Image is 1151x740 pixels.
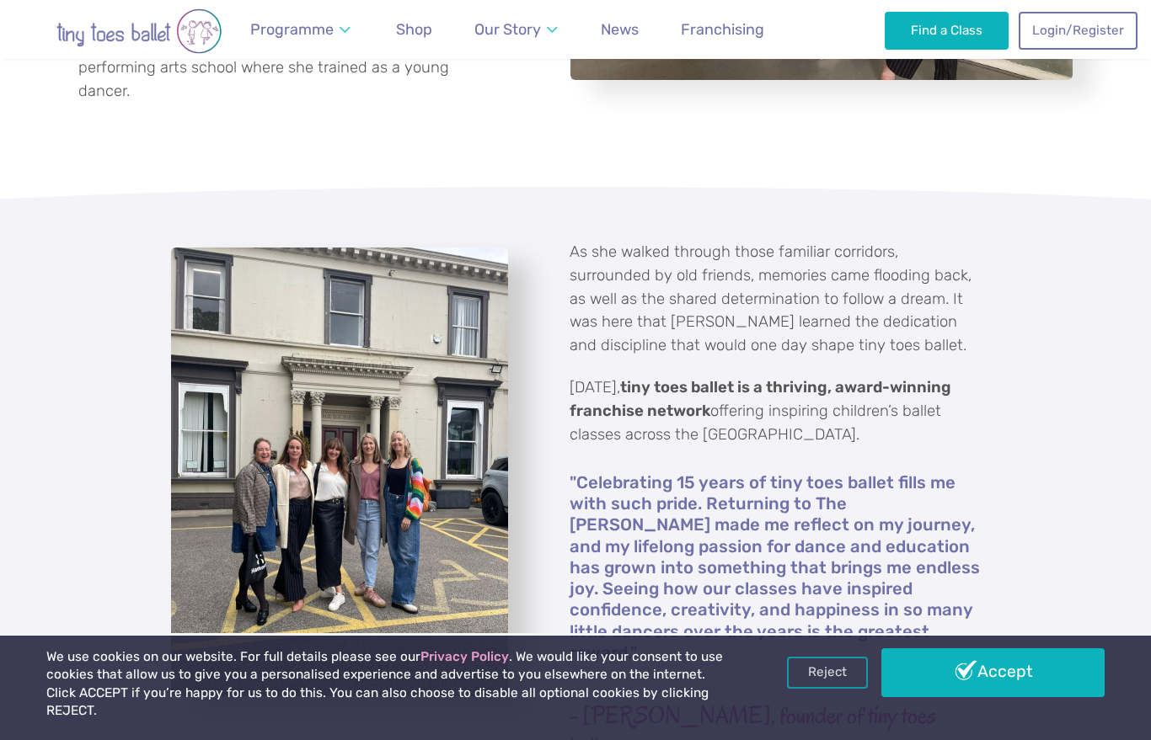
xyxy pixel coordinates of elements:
[388,11,440,49] a: Shop
[467,11,566,49] a: Our Story
[885,12,1009,49] a: Find a Class
[396,20,432,38] span: Shop
[681,20,764,38] span: Franchising
[673,11,772,49] a: Franchising
[46,648,734,721] p: We use cookies on our website. For full details please see our . We would like your consent to us...
[21,8,257,54] img: tiny toes ballet
[570,472,980,664] h6: "Celebrating 15 years of tiny toes ballet fills me with such pride. Returning to The [PERSON_NAME...
[570,241,980,357] p: As she walked through those familiar corridors, surrounded by old friends, memories came flooding...
[243,11,359,49] a: Programme
[474,20,541,38] span: Our Story
[570,376,980,446] p: [DATE], offering inspiring children’s ballet classes across the [GEOGRAPHIC_DATA].
[250,20,334,38] span: Programme
[420,649,509,664] a: Privacy Policy
[787,657,868,689] a: Reject
[601,20,639,38] span: News
[171,248,508,696] a: View full-size image
[1019,12,1137,49] a: Login/Register
[593,11,646,49] a: News
[881,648,1105,697] a: Accept
[570,378,951,420] strong: tiny toes ballet is a thriving, award-winning franchise network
